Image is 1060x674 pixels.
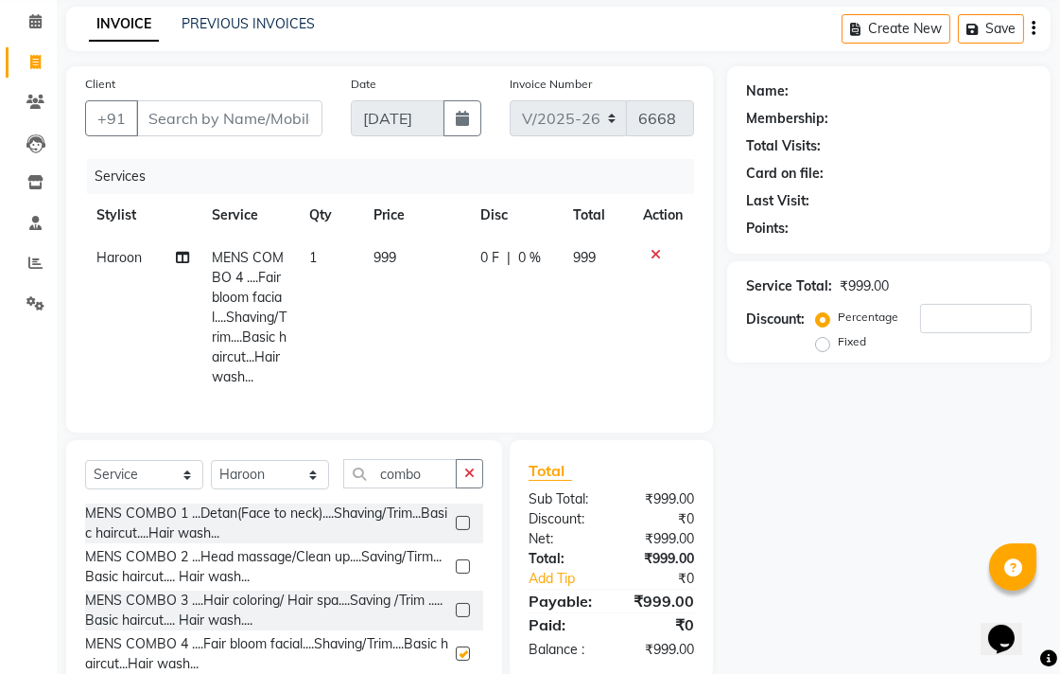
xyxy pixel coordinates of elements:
[573,249,596,266] span: 999
[746,276,832,296] div: Service Total:
[514,509,612,529] div: Discount:
[507,248,511,268] span: |
[200,194,298,237] th: Service
[612,613,709,636] div: ₹0
[514,489,612,509] div: Sub Total:
[514,640,612,660] div: Balance :
[469,194,562,237] th: Disc
[85,547,448,587] div: MENS COMBO 2 ...Head massage/Clean up....Saving/Tirm...Basic haircut.... Hair wash...
[343,459,457,488] input: Search or Scan
[514,549,612,569] div: Total:
[746,136,821,156] div: Total Visits:
[628,569,708,589] div: ₹0
[514,529,612,549] div: Net:
[480,248,499,268] span: 0 F
[612,509,709,529] div: ₹0
[838,309,898,326] label: Percentage
[746,109,828,129] div: Membership:
[514,613,612,636] div: Paid:
[374,249,396,266] span: 999
[612,640,709,660] div: ₹999.00
[518,248,541,268] span: 0 %
[510,76,592,93] label: Invoice Number
[85,194,200,237] th: Stylist
[85,504,448,543] div: MENS COMBO 1 ...Detan(Face to neck)....Shaving/Trim...Basic haircut....Hair wash...
[612,489,709,509] div: ₹999.00
[746,310,805,329] div: Discount:
[136,100,322,136] input: Search by Name/Mobile/Email/Code
[958,14,1024,44] button: Save
[212,249,287,385] span: MENS COMBO 4 ....Fair bloom facial....Shaving/Trim....Basic haircut...Hair wash...
[612,549,709,569] div: ₹999.00
[298,194,362,237] th: Qty
[85,76,115,93] label: Client
[612,590,709,612] div: ₹999.00
[85,591,448,630] div: MENS COMBO 3 ....Hair coloring/ Hair spa....Saving /Trim .....Basic haircut.... Hair wash....
[96,249,142,266] span: Haroon
[746,81,789,101] div: Name:
[182,15,315,32] a: PREVIOUS INVOICES
[746,219,789,239] div: Points:
[840,276,889,296] div: ₹999.00
[632,194,694,237] th: Action
[562,194,632,237] th: Total
[362,194,469,237] th: Price
[351,76,376,93] label: Date
[838,333,866,350] label: Fixed
[529,461,572,481] span: Total
[746,164,824,184] div: Card on file:
[85,100,138,136] button: +91
[514,590,612,612] div: Payable:
[842,14,950,44] button: Create New
[514,569,628,589] a: Add Tip
[87,159,708,194] div: Services
[85,634,448,674] div: MENS COMBO 4 ....Fair bloom facial....Shaving/Trim....Basic haircut...Hair wash...
[309,249,317,266] span: 1
[981,598,1041,655] iframe: chat widget
[89,8,159,42] a: INVOICE
[746,191,809,211] div: Last Visit:
[612,529,709,549] div: ₹999.00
